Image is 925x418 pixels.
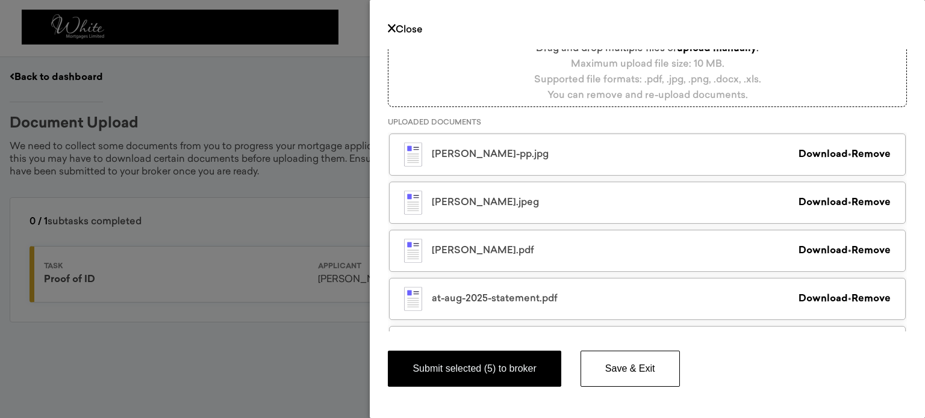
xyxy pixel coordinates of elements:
a: Remove [852,246,891,256]
a: Download [799,150,848,159]
button: Save & Exit [581,351,680,387]
p: Maximum upload file size: 10 MB. [568,57,727,72]
p: UPLOADED DOCUMENTS [388,119,907,126]
a: Download [799,246,848,256]
img: illustration-pdf.svg [404,191,422,215]
img: illustration-pdf.svg [404,239,422,263]
p: You can remove and re-upload documents. [544,88,751,103]
a: Remove [852,150,891,159]
span: • [848,246,891,256]
div: [PERSON_NAME]-pp.jpg [432,150,799,159]
img: illustration-pdf.svg [404,287,422,311]
button: Submit selected (5) to broker [388,351,561,387]
a: Download [799,198,848,207]
a: Remove [852,198,891,207]
a: Remove [852,294,891,304]
div: [PERSON_NAME].pdf [432,246,799,256]
span: • [848,294,891,304]
a: Close [388,25,423,35]
img: illustration-pdf.svg [404,143,422,167]
span: • [848,198,891,207]
div: [PERSON_NAME].jpeg [432,198,799,207]
a: Download [799,294,848,304]
p: Supported file formats: .pdf, .jpg, .png, .docx, .xls. [531,72,764,88]
span: • [848,150,891,159]
div: at-aug-2025-statement.pdf [432,294,799,304]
